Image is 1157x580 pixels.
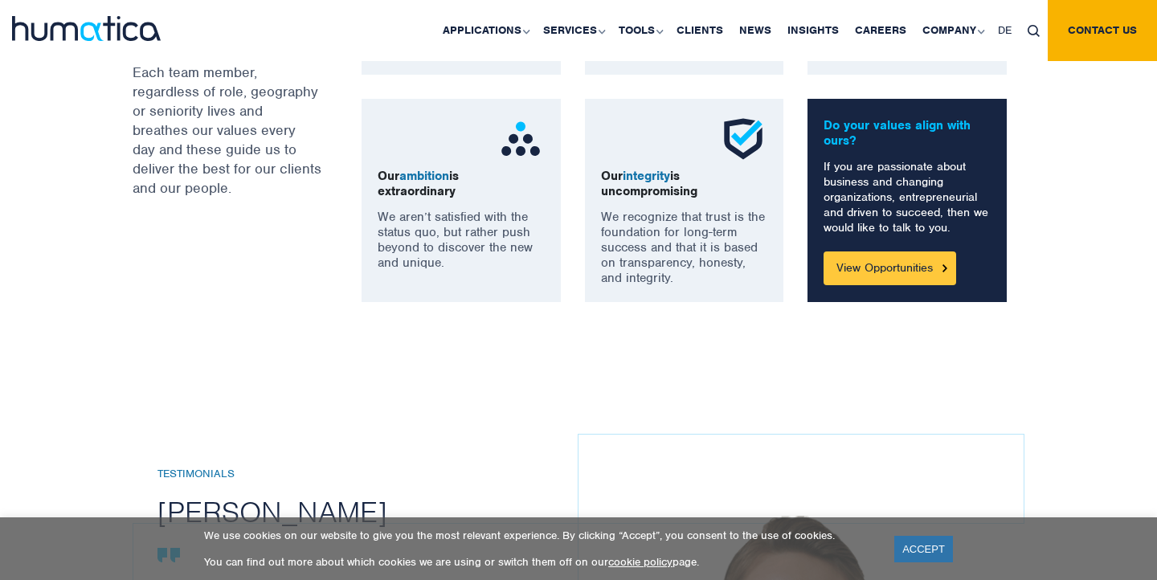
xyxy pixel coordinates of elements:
[608,555,673,569] a: cookie policy
[824,118,991,149] p: Do your values align with ours?
[133,24,321,198] p: Our values underpin everything we do at Humatica. Each team member, regardless of role, geography...
[497,115,545,163] img: ico
[601,169,768,199] p: Our is uncompromising
[378,169,545,199] p: Our is extraordinary
[601,210,768,286] p: We recognize that trust is the foundation for long-term success and that it is based on transpare...
[12,16,161,41] img: logo
[824,159,991,235] p: If you are passionate about business and changing organizations, entrepreneurial and driven to su...
[157,468,602,481] h6: Testimonials
[1028,25,1040,37] img: search_icon
[204,529,874,542] p: We use cookies on our website to give you the most relevant experience. By clicking “Accept”, you...
[157,493,602,530] h2: [PERSON_NAME]
[894,536,953,562] a: ACCEPT
[998,23,1012,37] span: DE
[942,264,947,272] img: Button
[204,555,874,569] p: You can find out more about which cookies we are using or switch them off on our page.
[824,251,956,285] a: View Opportunities
[623,168,670,184] span: integrity
[719,115,767,163] img: ico
[399,168,449,184] span: ambition
[378,210,545,271] p: We aren’t satisfied with the status quo, but rather push beyond to discover the new and unique.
